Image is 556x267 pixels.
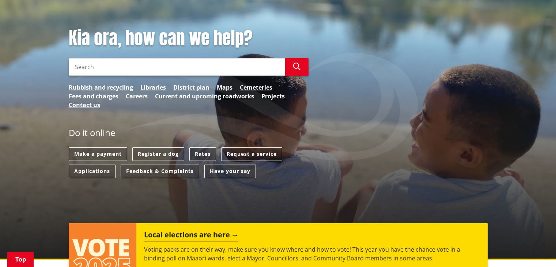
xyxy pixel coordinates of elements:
a: Register a dog [132,147,184,161]
a: Request a service [221,147,282,161]
a: Cemeteries [240,83,272,92]
a: Applications [69,165,116,178]
a: Current and upcoming roadworks [155,92,254,101]
a: Maps [217,83,232,92]
input: Search input [69,58,285,76]
iframe: Messenger Launcher [522,236,549,263]
a: Careers [126,92,148,101]
a: Projects [261,92,285,101]
p: Voting packs are on their way, make sure you know where and how to vote! This year you have the c... [144,245,480,263]
a: Fees and charges [69,92,118,101]
a: Make a payment [69,147,127,161]
a: Libraries [140,83,166,92]
a: Have your say [204,165,256,178]
a: Rubbish and recycling [69,83,133,92]
a: Rates [189,147,216,161]
h2: Do it online [69,128,115,140]
a: Contact us [69,101,100,109]
h1: Kia ora, how can we help? [69,28,309,49]
a: Top [7,252,34,267]
h2: Local elections are here [144,230,238,241]
a: Feedback & Complaints [121,165,199,178]
a: District plan [173,83,209,92]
